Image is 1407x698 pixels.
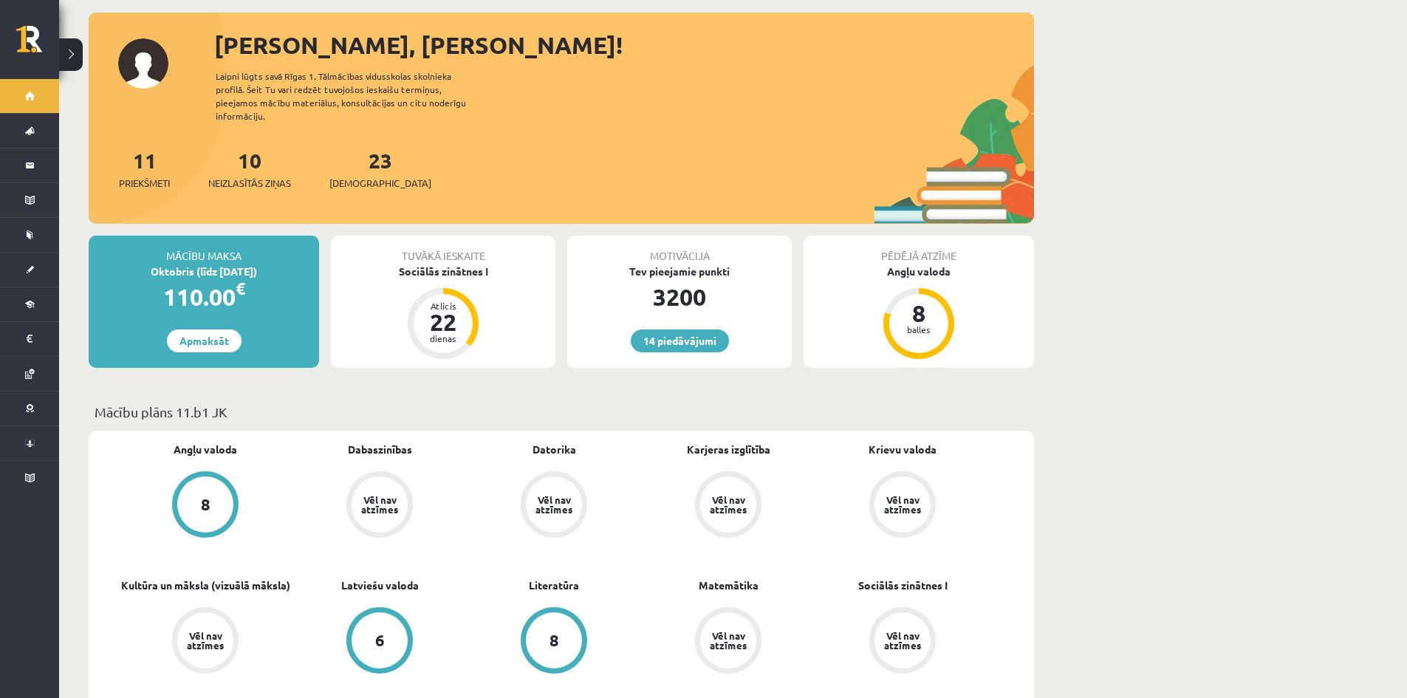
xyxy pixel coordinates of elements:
a: 14 piedāvājumi [631,329,729,352]
a: Karjeras izglītība [687,442,770,457]
span: [DEMOGRAPHIC_DATA] [329,176,431,191]
a: Dabaszinības [348,442,412,457]
div: dienas [421,334,465,343]
div: Tev pieejamie punkti [567,264,792,279]
div: balles [897,325,941,334]
div: Angļu valoda [804,264,1034,279]
a: Vēl nav atzīmes [641,607,815,677]
a: Vēl nav atzīmes [815,471,990,541]
a: Krievu valoda [869,442,937,457]
a: Vēl nav atzīmes [467,471,641,541]
span: Priekšmeti [119,176,170,191]
div: Oktobris (līdz [DATE]) [89,264,319,279]
a: Vēl nav atzīmes [292,471,467,541]
div: 22 [421,310,465,334]
div: Vēl nav atzīmes [359,495,400,514]
a: Literatūra [529,578,579,593]
div: 6 [375,632,385,649]
a: Apmaksāt [167,329,242,352]
div: Vēl nav atzīmes [882,495,923,514]
a: Vēl nav atzīmes [815,607,990,677]
a: 11Priekšmeti [119,147,170,191]
a: Latviešu valoda [341,578,419,593]
a: Vēl nav atzīmes [118,607,292,677]
span: Neizlasītās ziņas [208,176,291,191]
div: Vēl nav atzīmes [533,495,575,514]
div: 8 [201,496,210,513]
div: 110.00 [89,279,319,315]
div: 3200 [567,279,792,315]
a: 8 [467,607,641,677]
a: 10Neizlasītās ziņas [208,147,291,191]
a: 6 [292,607,467,677]
p: Mācību plāns 11.b1 JK [95,402,1028,422]
div: Sociālās zinātnes I [331,264,555,279]
div: Tuvākā ieskaite [331,236,555,264]
div: Mācību maksa [89,236,319,264]
div: Laipni lūgts savā Rīgas 1. Tālmācības vidusskolas skolnieka profilā. Šeit Tu vari redzēt tuvojošo... [216,69,492,123]
a: Sociālās zinātnes I [858,578,948,593]
div: Vēl nav atzīmes [708,631,749,650]
div: Pēdējā atzīme [804,236,1034,264]
div: [PERSON_NAME], [PERSON_NAME]! [214,27,1034,63]
div: Atlicis [421,301,465,310]
a: Angļu valoda [174,442,237,457]
a: Matemātika [699,578,759,593]
a: Kultūra un māksla (vizuālā māksla) [121,578,290,593]
div: Motivācija [567,236,792,264]
div: Vēl nav atzīmes [185,631,226,650]
div: 8 [897,301,941,325]
a: Datorika [533,442,576,457]
span: € [236,278,245,299]
div: 8 [550,632,559,649]
a: Rīgas 1. Tālmācības vidusskola [16,26,59,63]
a: Sociālās zinātnes I Atlicis 22 dienas [331,264,555,361]
div: Vēl nav atzīmes [708,495,749,514]
a: Angļu valoda 8 balles [804,264,1034,361]
div: Vēl nav atzīmes [882,631,923,650]
a: 23[DEMOGRAPHIC_DATA] [329,147,431,191]
a: 8 [118,471,292,541]
a: Vēl nav atzīmes [641,471,815,541]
